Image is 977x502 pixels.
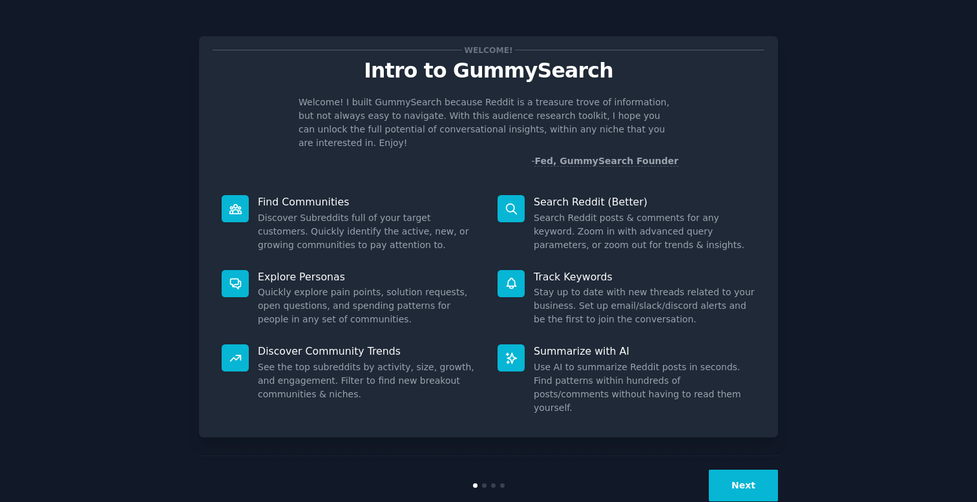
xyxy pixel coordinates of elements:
div: - [531,154,678,168]
dd: See the top subreddits by activity, size, growth, and engagement. Filter to find new breakout com... [258,361,479,401]
p: Explore Personas [258,270,479,284]
button: Next [709,470,778,501]
p: Discover Community Trends [258,344,479,358]
p: Search Reddit (Better) [534,195,755,209]
a: Fed, GummySearch Founder [534,156,678,167]
dd: Use AI to summarize Reddit posts in seconds. Find patterns within hundreds of posts/comments with... [534,361,755,415]
p: Find Communities [258,195,479,209]
dd: Discover Subreddits full of your target customers. Quickly identify the active, new, or growing c... [258,211,479,252]
p: Welcome! I built GummySearch because Reddit is a treasure trove of information, but not always ea... [299,96,678,150]
p: Track Keywords [534,270,755,284]
dd: Quickly explore pain points, solution requests, open questions, and spending patterns for people ... [258,286,479,326]
span: Welcome! [462,43,515,57]
p: Intro to GummySearch [213,59,764,82]
p: Summarize with AI [534,344,755,358]
dd: Stay up to date with new threads related to your business. Set up email/slack/discord alerts and ... [534,286,755,326]
dd: Search Reddit posts & comments for any keyword. Zoom in with advanced query parameters, or zoom o... [534,211,755,252]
